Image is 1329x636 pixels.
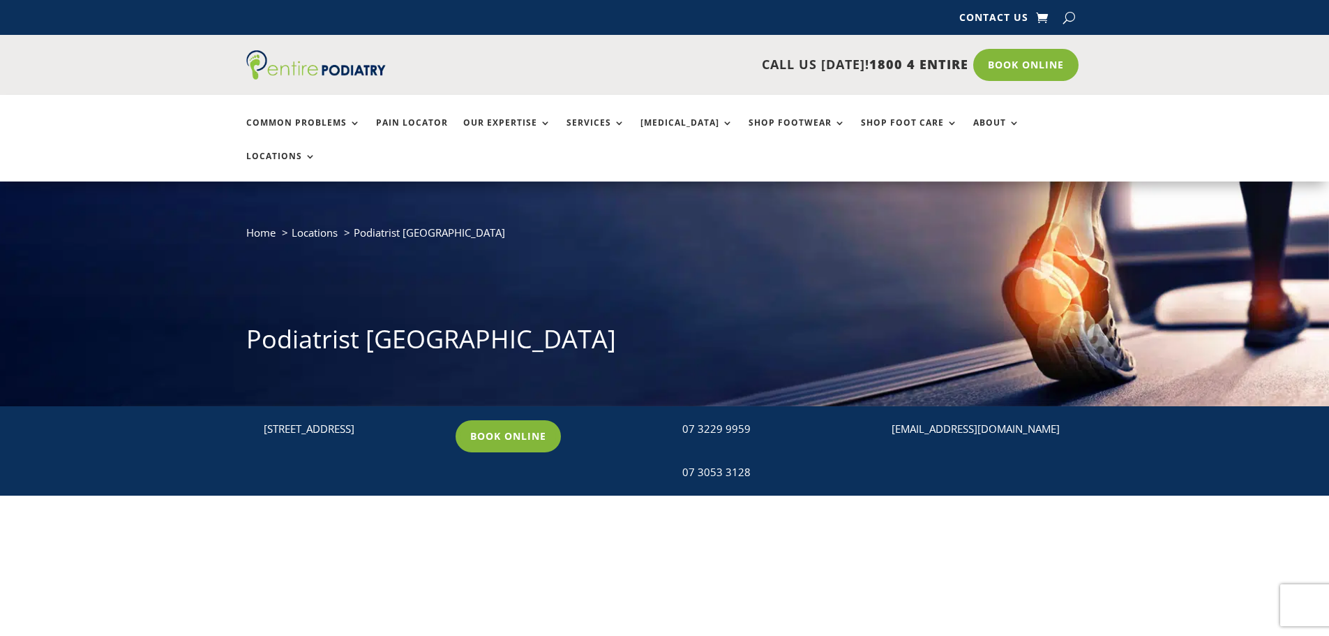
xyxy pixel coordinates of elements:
[264,420,443,438] p: [STREET_ADDRESS]
[456,420,561,452] a: Book Online
[376,118,448,148] a: Pain Locator
[682,420,862,438] div: 07 3229 9959
[246,223,1083,252] nav: breadcrumb
[640,118,733,148] a: [MEDICAL_DATA]
[354,225,505,239] span: Podiatrist [GEOGRAPHIC_DATA]
[973,118,1020,148] a: About
[246,50,386,80] img: logo (1)
[566,118,625,148] a: Services
[246,322,1083,364] h1: Podiatrist [GEOGRAPHIC_DATA]
[292,225,338,239] a: Locations
[973,49,1079,81] a: Book Online
[440,56,968,74] p: CALL US [DATE]!
[682,464,862,482] div: 07 3053 3128
[749,118,846,148] a: Shop Footwear
[892,422,1060,436] a: [EMAIL_ADDRESS][DOMAIN_NAME]
[246,151,316,182] a: Locations
[959,13,1028,28] a: Contact Us
[463,118,551,148] a: Our Expertise
[246,118,361,148] a: Common Problems
[246,225,276,239] a: Home
[246,68,386,82] a: Entire Podiatry
[869,56,968,73] span: 1800 4 ENTIRE
[861,118,958,148] a: Shop Foot Care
